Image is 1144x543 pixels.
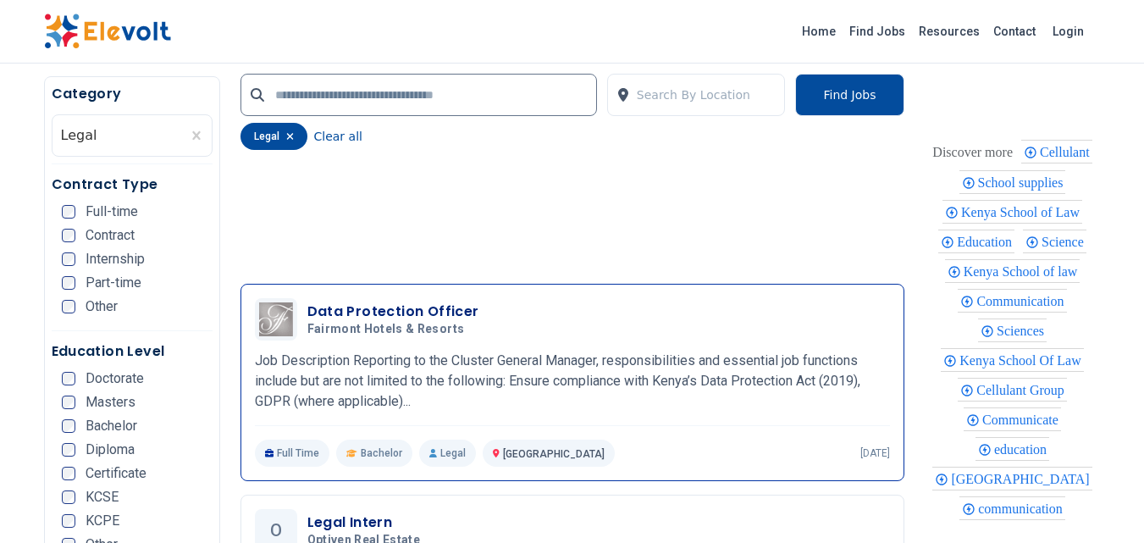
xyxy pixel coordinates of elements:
input: Diploma [62,443,75,457]
button: Clear all [314,123,362,150]
input: Contract [62,229,75,242]
div: communication [959,496,1065,520]
div: Cellulant Group [958,378,1067,402]
p: Legal [419,440,476,467]
div: Kenya School of Law [942,200,1082,224]
span: Internship [86,252,145,266]
h3: Data Protection Officer [307,302,479,322]
span: Education [957,235,1017,249]
span: Other [86,300,118,313]
a: Login [1042,14,1094,48]
span: Kenya School Of Law [959,353,1086,368]
span: Cellulant Group [976,383,1069,397]
input: Part-time [62,276,75,290]
iframe: Advertisement [240,147,904,270]
h5: Contract Type [52,175,213,195]
input: Full-time [62,205,75,219]
div: education [975,437,1049,461]
div: Education [938,230,1014,253]
div: legal [240,123,307,150]
input: Bachelor [62,419,75,433]
span: [GEOGRAPHIC_DATA] [951,472,1094,486]
a: Fairmont Hotels & ResortsData Protection OfficerFairmont Hotels & ResortsJob Description Reportin... [255,298,890,467]
h3: Legal Intern [307,513,428,533]
p: Full Time [255,440,330,467]
h5: Education Level [52,341,213,362]
span: School supplies [978,175,1069,190]
input: Certificate [62,467,75,480]
span: Kenya School of law [964,264,1083,279]
div: Kenya School of law [945,259,1080,283]
div: School supplies [959,170,1066,194]
span: Masters [86,396,135,409]
span: education [994,442,1052,457]
button: Find Jobs [795,74,904,116]
div: Nairobi [932,467,1091,490]
input: Masters [62,396,75,409]
a: Contact [986,18,1042,45]
div: Communication [958,289,1066,313]
span: Cellulant [1040,145,1095,159]
span: Communication [976,294,1069,308]
p: Job Description Reporting to the Cluster General Manager, responsibilities and essential job func... [255,351,890,412]
div: Kenya School Of Law [941,348,1084,372]
span: Diploma [86,443,135,457]
span: Sciences [997,324,1049,338]
div: Science [1023,230,1086,253]
span: Bachelor [361,446,402,460]
span: [GEOGRAPHIC_DATA] [503,448,605,460]
span: Science [1042,235,1089,249]
span: Bachelor [86,419,137,433]
input: Internship [62,252,75,266]
span: Fairmont Hotels & Resorts [307,322,465,337]
span: Part-time [86,276,141,290]
p: [DATE] [860,446,890,460]
span: Communicate [982,413,1064,427]
a: Home [795,18,843,45]
a: Resources [912,18,986,45]
span: KCSE [86,490,119,504]
img: Elevolt [44,14,171,49]
input: Doctorate [62,372,75,385]
div: These are topics related to the article that might interest you [932,141,1013,164]
div: Communicate [964,407,1061,431]
span: Full-time [86,205,138,219]
span: Contract [86,229,135,242]
input: KCSE [62,490,75,504]
span: communication [978,501,1068,516]
div: Cellulant [1021,140,1092,163]
input: Other [62,300,75,313]
input: KCPE [62,514,75,528]
span: KCPE [86,514,119,528]
img: Fairmont Hotels & Resorts [259,302,293,336]
div: Sciences [978,319,1047,342]
span: Certificate [86,467,146,480]
a: Find Jobs [843,18,912,45]
span: Doctorate [86,372,144,385]
span: Kenya School of Law [961,205,1085,219]
h5: Category [52,84,213,104]
iframe: Chat Widget [1059,462,1144,543]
